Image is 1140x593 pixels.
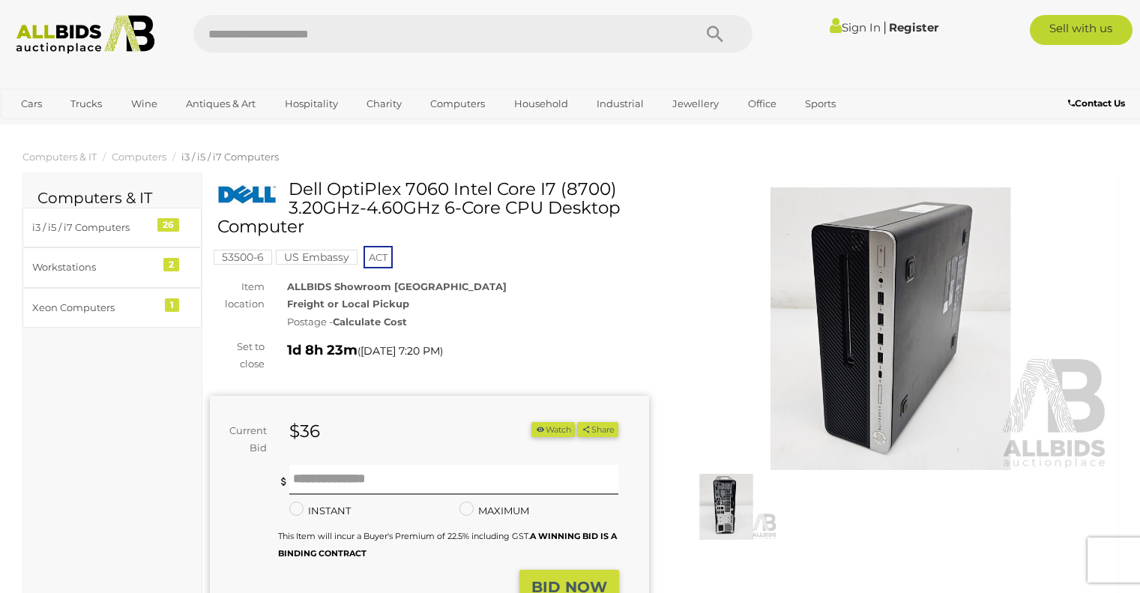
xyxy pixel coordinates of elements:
[217,184,277,206] img: Dell OptiPlex 7060 Intel Core I7 (8700) 3.20GHz-4.60GHz 6-Core CPU Desktop Computer
[287,313,649,331] div: Postage -
[214,251,272,263] a: 53500-6
[22,288,202,328] a: Xeon Computers 1
[1068,95,1129,112] a: Contact Us
[276,251,358,263] a: US Embassy
[577,422,618,438] button: Share
[210,422,278,457] div: Current Bid
[459,502,529,520] label: MAXIMUM
[8,15,163,54] img: Allbids.com.au
[163,258,179,271] div: 2
[795,91,845,116] a: Sports
[358,345,443,357] span: ( )
[587,91,654,116] a: Industrial
[278,531,617,559] b: A WINNING BID IS A BINDING CONTRACT
[672,187,1111,470] img: Dell OptiPlex 7060 Intel Core I7 (8700) 3.20GHz-4.60GHz 6-Core CPU Desktop Computer
[165,298,179,312] div: 1
[287,342,358,358] strong: 1d 8h 23m
[199,338,276,373] div: Set to close
[663,91,729,116] a: Jewellery
[32,219,156,236] div: i3 / i5 / i7 Computers
[830,20,881,34] a: Sign In
[287,298,409,310] strong: Freight or Local Pickup
[738,91,786,116] a: Office
[112,151,166,163] a: Computers
[289,421,320,442] strong: $36
[11,91,52,116] a: Cars
[37,190,187,206] h2: Computers & IT
[357,91,411,116] a: Charity
[289,502,351,520] label: INSTANT
[361,344,440,358] span: [DATE] 7:20 PM
[364,246,393,268] span: ACT
[678,15,753,52] button: Search
[22,247,202,287] a: Workstations 2
[199,278,276,313] div: Item location
[531,422,575,438] button: Watch
[157,218,179,232] div: 26
[61,91,112,116] a: Trucks
[278,531,617,559] small: This Item will incur a Buyer's Premium of 22.5% including GST.
[675,474,777,540] img: Dell OptiPlex 7060 Intel Core I7 (8700) 3.20GHz-4.60GHz 6-Core CPU Desktop Computer
[420,91,495,116] a: Computers
[32,259,156,276] div: Workstations
[11,116,137,141] a: [GEOGRAPHIC_DATA]
[32,299,156,316] div: Xeon Computers
[22,208,202,247] a: i3 / i5 / i7 Computers 26
[504,91,578,116] a: Household
[333,316,407,328] strong: Calculate Cost
[22,151,97,163] a: Computers & IT
[531,422,575,438] li: Watch this item
[883,19,887,35] span: |
[1030,15,1133,45] a: Sell with us
[176,91,265,116] a: Antiques & Art
[287,280,507,292] strong: ALLBIDS Showroom [GEOGRAPHIC_DATA]
[276,250,358,265] mark: US Embassy
[1068,97,1125,109] b: Contact Us
[214,250,272,265] mark: 53500-6
[889,20,938,34] a: Register
[217,180,645,237] h1: Dell OptiPlex 7060 Intel Core I7 (8700) 3.20GHz-4.60GHz 6-Core CPU Desktop Computer
[121,91,167,116] a: Wine
[275,91,348,116] a: Hospitality
[181,151,279,163] a: i3 / i5 / i7 Computers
